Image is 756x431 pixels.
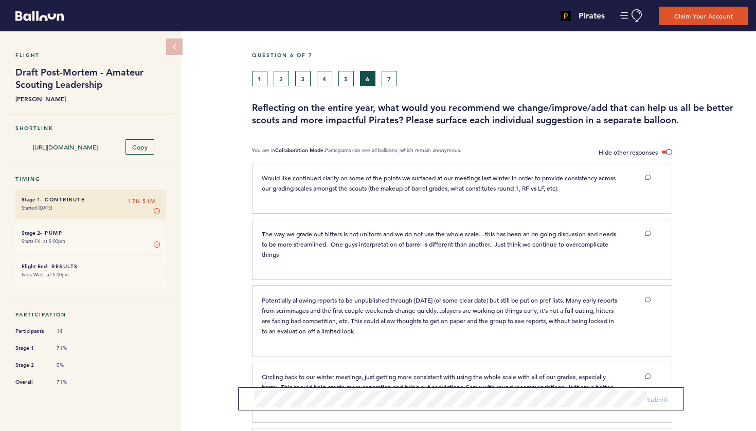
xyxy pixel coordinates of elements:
h5: Timing [15,176,166,182]
span: 71% [57,345,87,352]
small: Stage 1 [22,196,40,203]
span: Submit [647,395,668,403]
span: Overall [15,377,46,387]
h4: Pirates [579,10,605,22]
span: The way we grade out hitters is not uniform and we do not use the whole scale....this has been an... [262,230,618,258]
span: Would like continued clarity on some of the points we surfaced at our meetings last winter in ord... [262,174,617,192]
button: 1 [252,71,267,86]
span: Participants [15,326,46,336]
b: Collaboration Mode. [275,147,325,154]
button: 5 [338,71,354,86]
span: 14 [57,328,87,335]
span: Potentially allowing reports to be unpublished through [DATE] (or some clear date) but still be p... [262,296,619,335]
span: 17H 51M [128,196,156,207]
span: Stage 2 [15,360,46,370]
button: Claim Your Account [659,7,748,25]
button: 3 [295,71,311,86]
h5: Flight [15,52,166,59]
span: 71% [57,379,87,386]
button: 2 [274,71,289,86]
h5: Shortlink [15,125,166,132]
p: You are in Participants can see all balloons, which remain anonymous. [252,147,461,158]
span: Stage 1 [15,343,46,353]
span: Circling back to our winter meetings, just getting more consistent with using the whole scale wit... [262,372,614,401]
h6: - Results [22,263,160,270]
time: Starts Fri. at 5:00pm [22,238,65,245]
button: 4 [317,71,332,86]
time: Started [DATE] [22,204,52,211]
h6: - Pump [22,230,160,236]
h6: - Contribute [22,196,160,203]
span: Hide other responses [599,148,658,156]
a: Balloon [8,10,64,21]
button: Copy [125,139,154,155]
button: 6 [360,71,375,86]
h5: Question 6 of 7 [252,52,748,59]
h1: Draft Post-Mortem - Amateur Scouting Leadership [15,66,166,91]
time: Ends Wed. at 5:00pm [22,271,69,278]
b: [PERSON_NAME] [15,93,166,104]
h5: Participation [15,311,166,318]
button: Manage Account [620,9,643,22]
small: Flight End [22,263,47,270]
svg: Balloon [15,11,64,21]
h3: Reflecting on the entire year, what would you recommend we change/improve/add that can help us al... [252,102,748,126]
span: 0% [57,362,87,369]
button: Submit [647,394,668,404]
span: Copy [132,143,148,151]
small: Stage 2 [22,230,40,236]
button: 7 [382,71,397,86]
